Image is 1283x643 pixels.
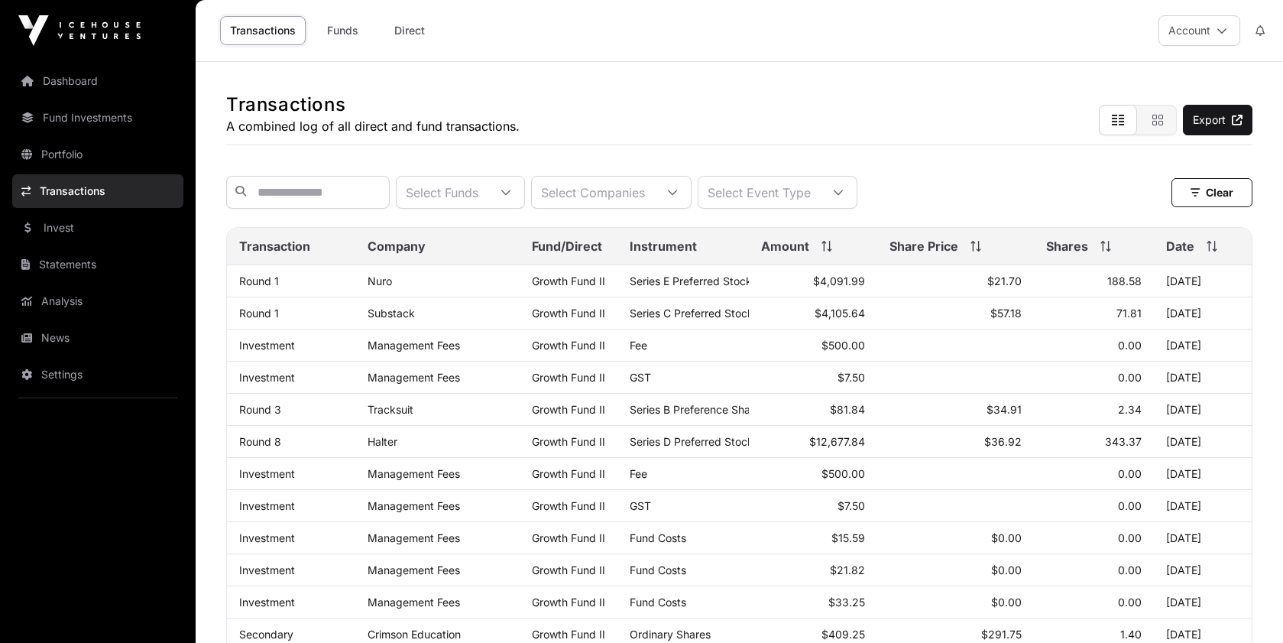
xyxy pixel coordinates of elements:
[1207,570,1283,643] iframe: Chat Widget
[749,330,877,362] td: $500.00
[239,307,279,320] a: Round 1
[532,596,605,609] a: Growth Fund II
[991,596,1022,609] span: $0.00
[239,274,279,287] a: Round 1
[239,237,310,255] span: Transaction
[532,403,605,416] a: Growth Fund II
[532,237,602,255] span: Fund/Direct
[987,403,1022,416] span: $34.91
[630,628,711,641] span: Ordinary Shares
[1158,15,1240,46] button: Account
[1154,426,1252,458] td: [DATE]
[226,93,520,117] h1: Transactions
[1118,403,1142,416] span: 2.34
[1118,596,1142,609] span: 0.00
[368,339,507,352] p: Management Fees
[987,274,1022,287] span: $21.70
[749,586,877,619] td: $33.25
[1120,628,1142,641] span: 1.40
[12,284,183,318] a: Analysis
[1154,330,1252,362] td: [DATE]
[368,531,507,544] p: Management Fees
[991,563,1022,576] span: $0.00
[749,458,877,490] td: $500.00
[749,426,877,458] td: $12,677.84
[990,307,1022,320] span: $57.18
[1154,458,1252,490] td: [DATE]
[368,371,507,384] p: Management Fees
[12,248,183,281] a: Statements
[1154,586,1252,619] td: [DATE]
[368,563,507,576] p: Management Fees
[981,628,1022,641] span: $291.75
[698,177,820,208] div: Select Event Type
[532,435,605,448] a: Growth Fund II
[368,467,507,480] p: Management Fees
[1154,490,1252,522] td: [DATE]
[239,403,281,416] a: Round 3
[1154,394,1252,426] td: [DATE]
[1118,499,1142,512] span: 0.00
[630,563,686,576] span: Fund Costs
[12,358,183,391] a: Settings
[1046,237,1088,255] span: Shares
[1116,307,1142,320] span: 71.81
[532,628,605,641] a: Growth Fund II
[239,628,293,641] a: Secondary
[1118,467,1142,480] span: 0.00
[312,16,373,45] a: Funds
[368,435,397,448] a: Halter
[1154,522,1252,554] td: [DATE]
[368,403,413,416] a: Tracksuit
[239,435,281,448] a: Round 8
[630,237,697,255] span: Instrument
[630,307,753,320] span: Series C Preferred Stock
[749,265,877,297] td: $4,091.99
[532,499,605,512] a: Growth Fund II
[12,64,183,98] a: Dashboard
[12,321,183,355] a: News
[1118,371,1142,384] span: 0.00
[239,563,295,576] a: Investment
[532,274,605,287] a: Growth Fund II
[1154,554,1252,586] td: [DATE]
[239,371,295,384] a: Investment
[12,138,183,171] a: Portfolio
[749,522,877,554] td: $15.59
[749,362,877,394] td: $7.50
[12,174,183,208] a: Transactions
[226,117,520,135] p: A combined log of all direct and fund transactions.
[532,563,605,576] a: Growth Fund II
[1118,531,1142,544] span: 0.00
[239,467,295,480] a: Investment
[1105,435,1142,448] span: 343.37
[749,490,877,522] td: $7.50
[1107,274,1142,287] span: 188.58
[368,596,507,609] p: Management Fees
[630,531,686,544] span: Fund Costs
[379,16,440,45] a: Direct
[532,531,605,544] a: Growth Fund II
[12,211,183,245] a: Invest
[532,371,605,384] a: Growth Fund II
[12,101,183,135] a: Fund Investments
[368,274,392,287] a: Nuro
[630,499,651,512] span: GST
[368,499,507,512] p: Management Fees
[532,339,605,352] a: Growth Fund II
[220,16,306,45] a: Transactions
[1154,265,1252,297] td: [DATE]
[18,15,141,46] img: Icehouse Ventures Logo
[1171,178,1252,207] button: Clear
[1166,237,1194,255] span: Date
[239,531,295,544] a: Investment
[630,596,686,609] span: Fund Costs
[397,177,488,208] div: Select Funds
[749,394,877,426] td: $81.84
[630,403,766,416] span: Series B Preference Shares
[368,307,415,320] a: Substack
[630,371,651,384] span: GST
[239,499,295,512] a: Investment
[1118,563,1142,576] span: 0.00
